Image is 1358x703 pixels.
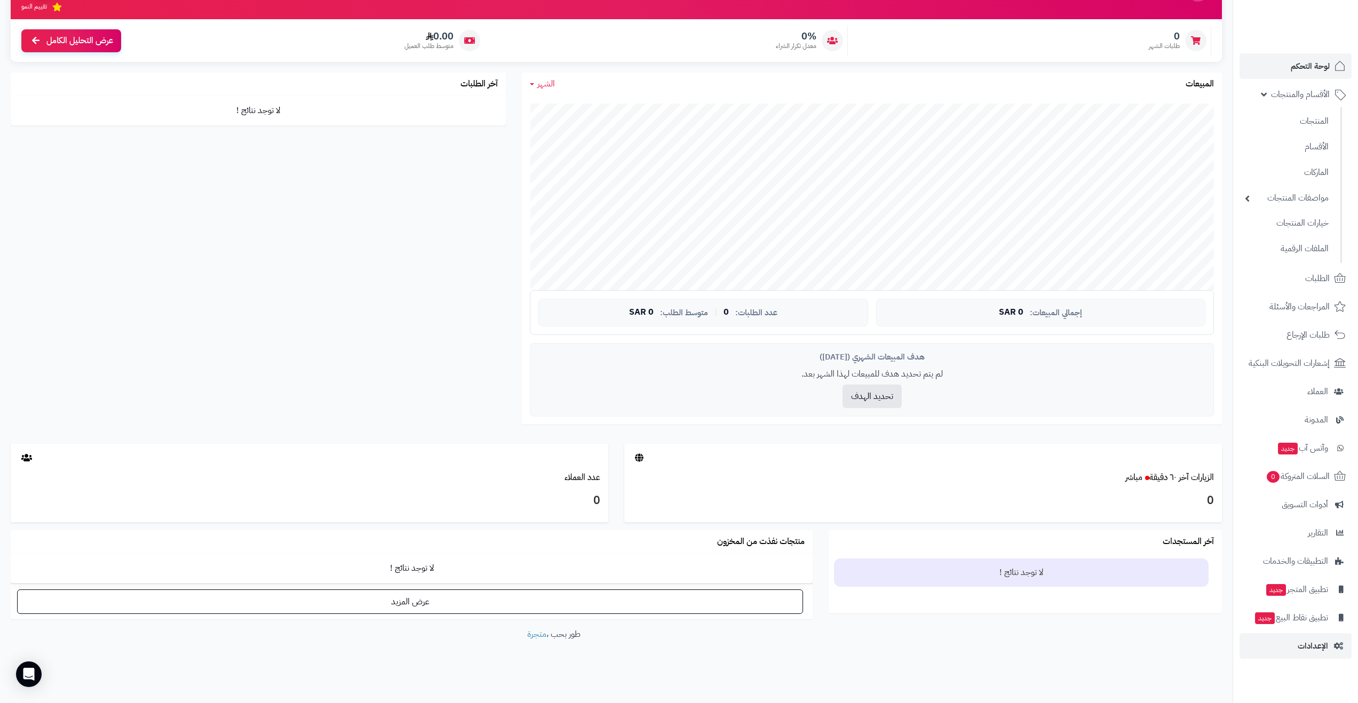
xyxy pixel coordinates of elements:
span: السلات المتروكة [1266,469,1330,484]
span: جديد [1278,443,1298,454]
a: الإعدادات [1240,633,1352,659]
span: تطبيق نقاط البيع [1254,610,1328,625]
span: تطبيق المتجر [1265,582,1328,597]
span: الشهر [537,77,555,90]
h3: 0 [632,492,1214,510]
a: عرض التحليل الكامل [21,29,121,52]
a: الشهر [530,78,555,90]
h3: آخر المستجدات [1163,537,1214,547]
span: 0 [1149,30,1180,42]
span: 0 SAR [629,308,654,317]
a: الأقسام [1240,135,1334,158]
span: معدل تكرار الشراء [776,42,816,51]
a: التطبيقات والخدمات [1240,548,1352,574]
a: عدد العملاء [565,471,600,484]
span: طلبات الإرجاع [1286,327,1330,342]
span: الإعدادات [1298,638,1328,653]
span: متوسط طلب العميل [404,42,454,51]
a: المنتجات [1240,110,1334,133]
span: 0 SAR [999,308,1023,317]
p: لم يتم تحديد هدف للمبيعات لهذا الشهر بعد. [538,368,1205,380]
a: طلبات الإرجاع [1240,322,1352,348]
a: خيارات المنتجات [1240,212,1334,235]
a: لوحة التحكم [1240,53,1352,79]
span: إجمالي المبيعات: [1030,308,1082,317]
div: هدف المبيعات الشهري ([DATE]) [538,351,1205,363]
a: الطلبات [1240,266,1352,291]
a: التقارير [1240,520,1352,546]
a: العملاء [1240,379,1352,404]
div: Open Intercom Messenger [16,661,42,687]
span: وآتس آب [1277,441,1328,456]
a: الملفات الرقمية [1240,237,1334,260]
h3: 0 [19,492,600,510]
h3: المبيعات [1186,79,1214,89]
td: لا توجد نتائج ! [11,554,813,583]
td: لا توجد نتائج ! [11,96,506,125]
a: الماركات [1240,161,1334,184]
span: 0% [776,30,816,42]
ul: --> [829,553,1222,613]
h3: منتجات نفذت من المخزون [717,537,805,547]
span: جديد [1255,612,1275,624]
h3: آخر الطلبات [460,79,498,89]
button: تحديد الهدف [843,385,902,408]
span: لوحة التحكم [1291,59,1330,74]
a: مواصفات المنتجات [1240,187,1334,210]
span: عرض التحليل الكامل [46,35,113,47]
span: أدوات التسويق [1282,497,1328,512]
small: مباشر [1125,471,1142,484]
span: المدونة [1305,412,1328,427]
span: الطلبات [1305,271,1330,286]
a: تطبيق نقاط البيعجديد [1240,605,1352,630]
a: السلات المتروكة0 [1240,464,1352,489]
a: المدونة [1240,407,1352,433]
a: عرض المزيد [17,589,803,614]
span: 0 [1266,470,1280,483]
span: 0 [724,308,729,317]
span: جديد [1266,584,1286,596]
span: الأقسام والمنتجات [1271,87,1330,102]
span: العملاء [1307,384,1328,399]
span: عدد الطلبات: [735,308,777,317]
span: التقارير [1308,525,1328,540]
a: متجرة [527,628,546,641]
a: تطبيق المتجرجديد [1240,577,1352,602]
span: متوسط الطلب: [660,308,708,317]
a: الزيارات آخر ٦٠ دقيقةمباشر [1125,471,1214,484]
span: طلبات الشهر [1149,42,1180,51]
span: إشعارات التحويلات البنكية [1249,356,1330,371]
span: التطبيقات والخدمات [1263,554,1328,569]
div: لا توجد نتائج ! [834,558,1209,587]
span: تقييم النمو [21,2,47,11]
img: logo-2.png [1285,8,1348,30]
span: | [714,308,717,316]
a: إشعارات التحويلات البنكية [1240,350,1352,376]
a: المراجعات والأسئلة [1240,294,1352,319]
span: المراجعات والأسئلة [1269,299,1330,314]
a: أدوات التسويق [1240,492,1352,517]
span: 0.00 [404,30,454,42]
a: وآتس آبجديد [1240,435,1352,461]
